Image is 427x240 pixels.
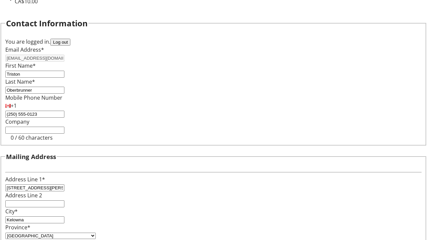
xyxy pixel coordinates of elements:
[5,62,36,69] label: First Name*
[5,94,62,101] label: Mobile Phone Number
[5,111,64,118] input: (506) 234-5678
[6,17,88,29] h2: Contact Information
[5,118,29,125] label: Company
[5,176,45,183] label: Address Line 1*
[5,208,18,215] label: City*
[5,184,64,191] input: Address
[5,216,64,223] input: City
[5,78,35,85] label: Last Name*
[5,38,422,46] div: You are logged in.
[50,39,70,46] button: Log out
[5,224,30,231] label: Province*
[5,192,42,199] label: Address Line 2
[6,152,56,161] h3: Mailing Address
[5,46,44,53] label: Email Address*
[11,134,53,141] tr-character-limit: 0 / 60 characters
